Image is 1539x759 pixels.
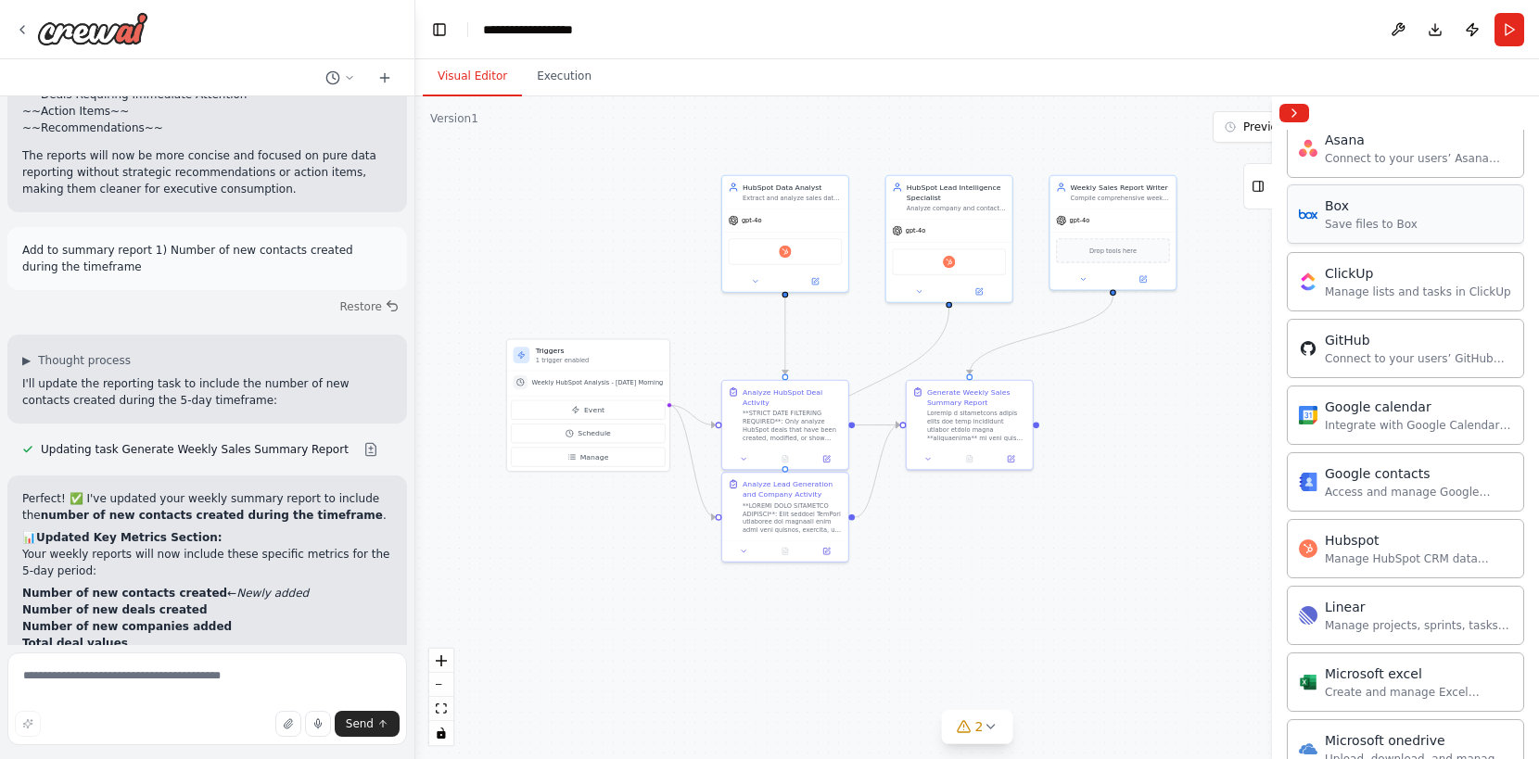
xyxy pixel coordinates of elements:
div: Asana [1325,131,1512,149]
p: The reports will now be more concise and focused on pure data reporting without strategic recomme... [22,147,392,197]
div: Google calendar [1325,398,1512,416]
span: gpt-4o [906,226,926,234]
span: Manage [580,452,609,462]
div: HubSpot Lead Intelligence SpecialistAnalyze company and contact data from HubSpot STRICTLY LIMITE... [885,175,1013,303]
div: Manage lists and tasks in ClickUp [1325,285,1511,299]
div: GitHub [1325,331,1512,349]
div: Microsoft excel [1325,664,1512,683]
strong: Updated Key Metrics Section: [36,531,223,544]
img: Microsoft excel [1299,673,1317,691]
img: Asana [1299,139,1317,158]
div: Create and manage Excel workbooks, worksheets, tables, and charts in OneDrive or SharePoint. [1325,685,1512,700]
strong: Number of new deals created [22,603,208,616]
span: Send [346,716,374,731]
div: Version 1 [430,111,478,126]
button: Click to speak your automation idea [305,711,331,737]
button: Event [511,400,665,420]
div: Save files to Box [1325,217,1418,232]
g: Edge from 43ab9761-bf65-4d58-8c8c-5da5be7057d6 to 9123ef40-39c4-4c3b-967c-0e3c0c0e3f15 [780,297,790,373]
div: Weekly Sales Report WriterCompile comprehensive weekly sales and lead generation summaries based ... [1049,175,1177,291]
img: Hubspot [779,246,791,258]
div: Connect to your users’ Asana accounts [1325,151,1512,166]
img: Logo [37,12,148,45]
button: Open in side panel [993,453,1028,465]
h3: Triggers [536,346,663,356]
img: Google calendar [1299,406,1317,424]
span: gpt-4o [742,216,762,224]
button: ▶Thought process [22,353,131,368]
span: Previous executions [1243,120,1354,134]
g: Edge from acb20356-294f-4fdd-9c96-f6478ca026d8 to 79b9847b-f940-490c-afd8-50125ec563c3 [964,296,1118,374]
p: I'll update the reporting task to include the number of new contacts created during the 5-day tim... [22,375,392,409]
div: Manage projects, sprints, tasks, and bug tracking in Linear [1325,618,1512,633]
button: Open in side panel [808,545,844,557]
button: Open in side panel [786,275,844,287]
button: Visual Editor [423,57,522,96]
div: Box [1325,196,1418,215]
span: ▶ [22,353,31,368]
div: ClickUp [1325,264,1511,283]
img: Hubspot [943,256,955,268]
button: Toggle Sidebar [1265,96,1279,759]
button: 2 [942,710,1013,744]
div: Triggers1 trigger enabledWeekly HubSpot Analysis - [DATE] MorningEventScheduleManage [506,338,670,472]
span: 2 [975,717,984,736]
div: Connect to your users’ GitHub accounts [1325,351,1512,366]
div: Generate Weekly Sales Summary ReportLoremip d sitametcons adipis elits doe temp incididunt utlabo... [906,380,1034,471]
nav: breadcrumb [483,20,608,39]
g: Edge from dab3b2a5-5ffa-4e9a-8f63-98ef52bb918b to ba5a4cb4-1283-4e69-884e-0b526007ff35 [780,308,954,466]
div: Hubspot [1325,531,1512,550]
img: Clickup [1299,272,1317,291]
div: Generate Weekly Sales Summary Report [927,386,1026,407]
img: Github [1299,339,1317,358]
div: Analyze HubSpot Deal Activity [743,386,842,407]
img: Linear [1299,606,1317,625]
img: Hubspot [1299,539,1317,558]
button: zoom out [429,673,453,697]
div: Integrate with Google Calendar to manage events, check availability, and access calendar data. [1325,418,1512,433]
button: Hide left sidebar [426,17,452,43]
div: Analyze Lead Generation and Company Activity [743,479,842,500]
img: Google contacts [1299,473,1317,491]
div: Analyze company and contact data from HubSpot STRICTLY LIMITED to the last 5 business days only. ... [907,205,1006,213]
button: Send [335,711,400,737]
div: Analyze HubSpot Deal Activity**STRICT DATE FILTERING REQUIRED**: Only analyze HubSpot deals that ... [721,380,849,471]
div: Google contacts [1325,464,1512,483]
button: Execution [522,57,606,96]
button: Restore [332,294,407,320]
button: Open in side panel [950,285,1008,297]
span: Event [584,405,604,415]
strong: Total deal values [22,637,128,650]
div: **LOREMI DOLO SITAMETCO ADIPISCI**: Elit seddoei TemPori utlaboree dol magnaali enim admi veni qu... [743,501,842,534]
li: ~~Action Items~~ [22,103,392,120]
p: Your weekly reports will now include these specific metrics for the 5-day period: [22,546,392,579]
span: Thought process [38,353,131,368]
button: Previous executions [1213,111,1435,143]
strong: number of new contacts created during the timeframe [41,509,383,522]
button: Switch to previous chat [318,67,362,89]
g: Edge from 9123ef40-39c4-4c3b-967c-0e3c0c0e3f15 to 79b9847b-f940-490c-afd8-50125ec563c3 [855,420,900,430]
g: Edge from triggers to 9123ef40-39c4-4c3b-967c-0e3c0c0e3f15 [668,400,715,430]
button: No output available [763,545,807,557]
button: No output available [948,453,991,465]
strong: Number of new companies added [22,620,232,633]
img: Microsoft onedrive [1299,740,1317,758]
span: Weekly HubSpot Analysis - [DATE] Morning [531,378,663,386]
div: HubSpot Data Analyst [743,182,842,192]
em: Newly added [236,587,309,600]
li: ~~Recommendations~~ [22,120,392,136]
div: Loremip d sitametcons adipis elits doe temp incididunt utlabor etdolo magna **aliquaenima** mi ve... [927,410,1026,442]
p: 1 trigger enabled [536,356,663,364]
img: Box [1299,205,1317,223]
button: fit view [429,697,453,721]
div: HubSpot Lead Intelligence Specialist [907,182,1006,202]
div: Access and manage Google Contacts, including personal contacts and directory information. [1325,485,1512,500]
div: **STRICT DATE FILTERING REQUIRED**: Only analyze HubSpot deals that have been created, modified, ... [743,410,842,442]
button: Upload files [275,711,301,737]
div: Compile comprehensive weekly sales and lead generation summaries based on HubSpot data analysis, ... [1071,195,1170,203]
p: Add to summary report 1) Number of new contacts created during the timeframe [22,242,392,275]
div: Analyze Lead Generation and Company Activity**LOREMI DOLO SITAMETCO ADIPISCI**: Elit seddoei TemP... [721,472,849,563]
div: Extract and analyze sales data from HubSpot STRICTLY LIMITED to the last 5 business days only. Us... [743,195,842,203]
span: gpt-4o [1070,216,1090,224]
div: HubSpot Data AnalystExtract and analyze sales data from HubSpot STRICTLY LIMITED to the last 5 bu... [721,175,849,293]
